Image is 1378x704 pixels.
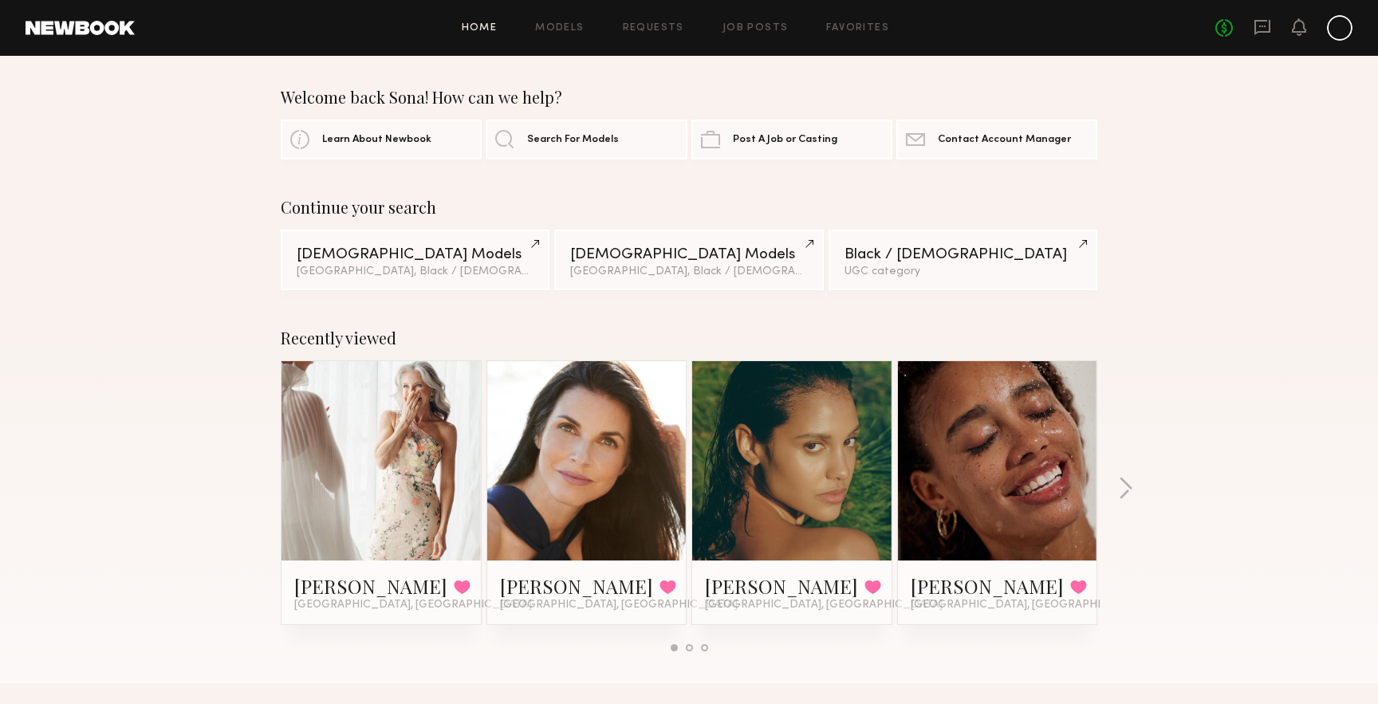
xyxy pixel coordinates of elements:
[705,573,858,599] a: [PERSON_NAME]
[845,247,1081,262] div: Black / [DEMOGRAPHIC_DATA]
[281,88,1097,107] div: Welcome back Sona! How can we help?
[570,247,807,262] div: [DEMOGRAPHIC_DATA] Models
[691,120,892,159] a: Post A Job or Casting
[527,135,619,145] span: Search For Models
[829,230,1097,290] a: Black / [DEMOGRAPHIC_DATA]UGC category
[896,120,1097,159] a: Contact Account Manager
[554,230,823,290] a: [DEMOGRAPHIC_DATA] Models[GEOGRAPHIC_DATA], Black / [DEMOGRAPHIC_DATA]
[722,23,789,33] a: Job Posts
[938,135,1071,145] span: Contact Account Manager
[705,599,943,612] span: [GEOGRAPHIC_DATA], [GEOGRAPHIC_DATA]
[845,266,1081,277] div: UGC category
[281,198,1097,217] div: Continue your search
[500,573,653,599] a: [PERSON_NAME]
[294,599,532,612] span: [GEOGRAPHIC_DATA], [GEOGRAPHIC_DATA]
[911,599,1148,612] span: [GEOGRAPHIC_DATA], [GEOGRAPHIC_DATA]
[294,573,447,599] a: [PERSON_NAME]
[826,23,889,33] a: Favorites
[486,120,687,159] a: Search For Models
[570,266,807,277] div: [GEOGRAPHIC_DATA], Black / [DEMOGRAPHIC_DATA]
[733,135,837,145] span: Post A Job or Casting
[297,266,533,277] div: [GEOGRAPHIC_DATA], Black / [DEMOGRAPHIC_DATA]
[281,230,549,290] a: [DEMOGRAPHIC_DATA] Models[GEOGRAPHIC_DATA], Black / [DEMOGRAPHIC_DATA]
[462,23,498,33] a: Home
[535,23,584,33] a: Models
[322,135,431,145] span: Learn About Newbook
[281,120,482,159] a: Learn About Newbook
[500,599,738,612] span: [GEOGRAPHIC_DATA], [GEOGRAPHIC_DATA]
[297,247,533,262] div: [DEMOGRAPHIC_DATA] Models
[911,573,1064,599] a: [PERSON_NAME]
[281,328,1097,348] div: Recently viewed
[623,23,684,33] a: Requests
